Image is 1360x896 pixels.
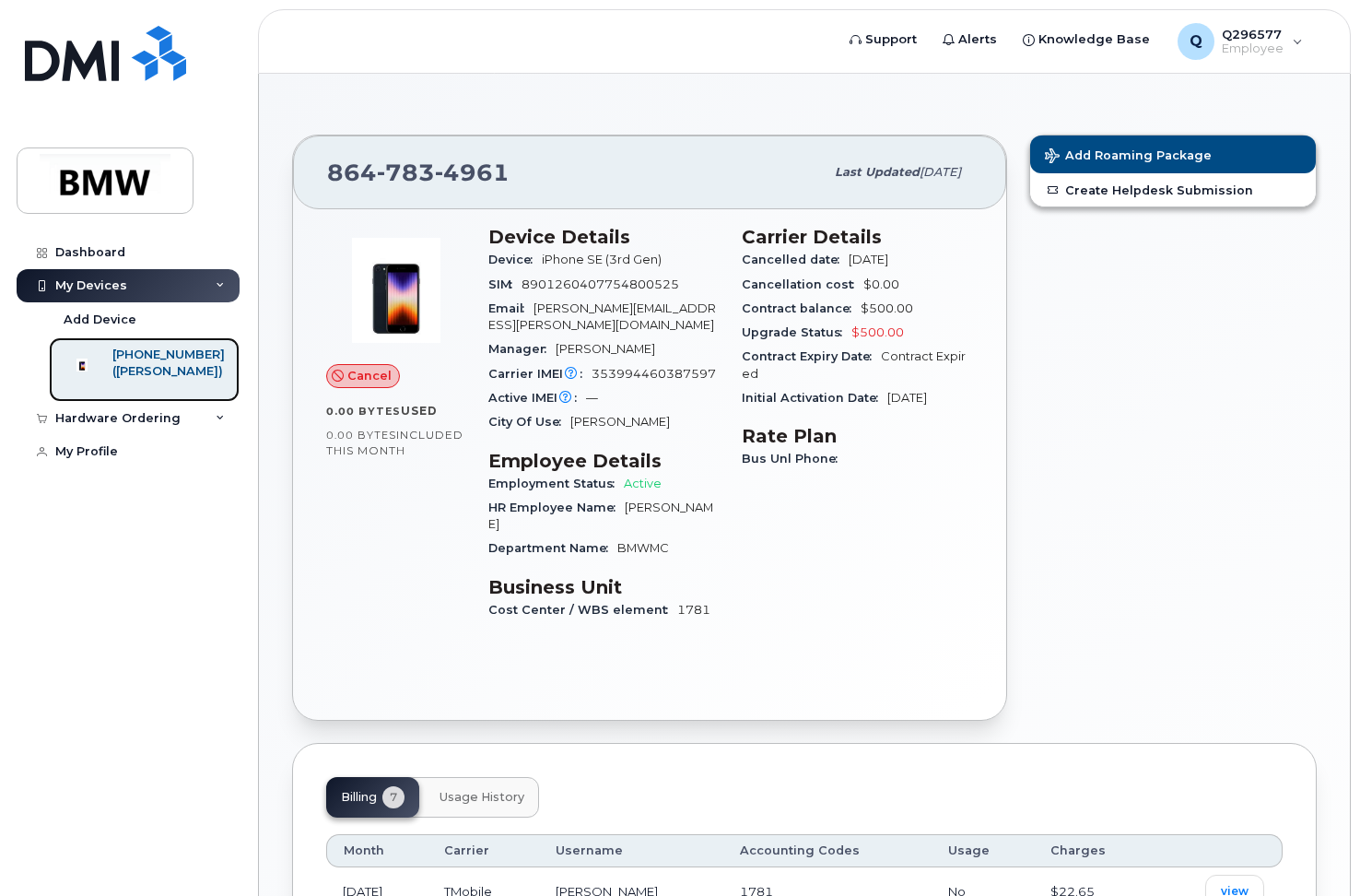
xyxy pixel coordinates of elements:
[742,253,849,266] span: Cancelled date
[401,404,438,418] span: used
[539,834,724,867] th: Username
[488,450,720,472] h3: Employee Details
[1280,816,1346,882] iframe: Messenger Launcher
[488,301,533,315] span: Email
[723,834,932,867] th: Accounting Codes
[617,541,669,555] span: BMWMC
[428,834,538,867] th: Carrier
[586,391,598,405] span: —
[742,391,887,405] span: Initial Activation Date
[742,425,973,447] h3: Rate Plan
[542,253,662,266] span: iPhone SE (3rd Gen)
[488,253,542,266] span: Device
[677,603,710,617] span: 1781
[488,226,720,248] h3: Device Details
[835,165,920,179] span: Last updated
[624,477,662,490] span: Active
[742,301,861,315] span: Contract balance
[887,391,927,405] span: [DATE]
[341,235,451,346] img: image20231002-3703462-1angbar.jpeg
[488,391,586,405] span: Active IMEI
[1030,173,1316,206] a: Create Helpdesk Submission
[488,342,556,356] span: Manager
[488,501,625,514] span: HR Employee Name
[932,834,1033,867] th: Usage
[488,367,592,381] span: Carrier IMEI
[742,349,881,363] span: Contract Expiry Date
[488,576,720,598] h3: Business Unit
[1030,136,1316,173] button: Add Roaming Package
[849,253,888,266] span: [DATE]
[592,367,716,381] span: 353994460387597
[488,277,522,291] span: SIM
[435,159,510,186] span: 4961
[347,367,392,384] span: Cancel
[522,277,679,291] span: 8901260407754800525
[556,342,655,356] span: [PERSON_NAME]
[920,165,961,179] span: [DATE]
[326,834,428,867] th: Month
[1034,834,1155,867] th: Charges
[742,349,966,380] span: Contract Expired
[1045,148,1212,166] span: Add Roaming Package
[742,226,973,248] h3: Carrier Details
[488,541,617,555] span: Department Name
[863,277,899,291] span: $0.00
[488,603,677,617] span: Cost Center / WBS element
[488,415,570,429] span: City Of Use
[488,477,624,490] span: Employment Status
[326,405,401,418] span: 0.00 Bytes
[570,415,670,429] span: [PERSON_NAME]
[742,277,863,291] span: Cancellation cost
[326,429,396,442] span: 0.00 Bytes
[861,301,913,315] span: $500.00
[377,159,435,186] span: 783
[327,159,510,186] span: 864
[851,325,904,339] span: $500.00
[742,325,851,339] span: Upgrade Status
[440,790,524,805] span: Usage History
[488,301,716,332] span: [PERSON_NAME][EMAIL_ADDRESS][PERSON_NAME][DOMAIN_NAME]
[742,452,847,466] span: Bus Unl Phone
